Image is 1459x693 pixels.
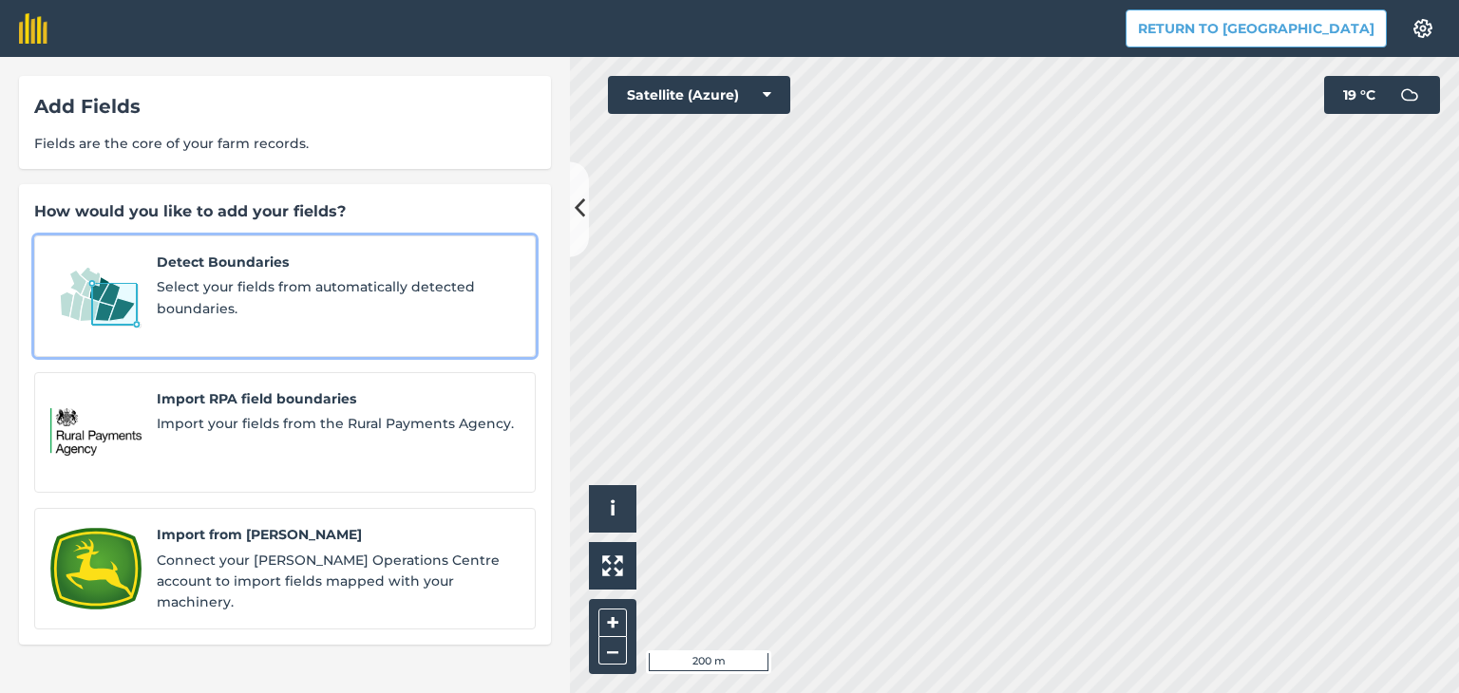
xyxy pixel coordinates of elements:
[157,550,520,613] span: Connect your [PERSON_NAME] Operations Centre account to import fields mapped with your machinery.
[602,555,623,576] img: Four arrows, one pointing top left, one top right, one bottom right and the last bottom left
[598,637,627,665] button: –
[50,252,142,341] img: Detect Boundaries
[157,252,520,272] span: Detect Boundaries
[1126,9,1387,47] button: Return to [GEOGRAPHIC_DATA]
[157,276,520,319] span: Select your fields from automatically detected boundaries.
[1324,76,1440,114] button: 19 °C
[589,485,636,533] button: i
[1412,19,1434,38] img: A cog icon
[1391,76,1429,114] img: svg+xml;base64,PD94bWwgdmVyc2lvbj0iMS4wIiBlbmNvZGluZz0idXRmLTgiPz4KPCEtLSBHZW5lcmF0b3I6IEFkb2JlIE...
[610,496,616,520] span: i
[608,76,790,114] button: Satellite (Azure)
[34,508,536,629] a: Import from John DeereImport from [PERSON_NAME]Connect your [PERSON_NAME] Operations Centre accou...
[50,388,142,478] img: Import RPA field boundaries
[157,413,520,434] span: Import your fields from the Rural Payments Agency.
[1343,76,1375,114] span: 19 ° C
[34,133,536,154] span: Fields are the core of your farm records.
[34,91,536,122] div: Add Fields
[34,199,536,224] div: How would you like to add your fields?
[34,372,536,494] a: Import RPA field boundariesImport RPA field boundariesImport your fields from the Rural Payments ...
[157,524,520,545] span: Import from [PERSON_NAME]
[34,235,536,357] a: Detect BoundariesDetect BoundariesSelect your fields from automatically detected boundaries.
[19,13,47,44] img: fieldmargin Logo
[598,609,627,637] button: +
[50,524,142,613] img: Import from John Deere
[157,388,520,409] span: Import RPA field boundaries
